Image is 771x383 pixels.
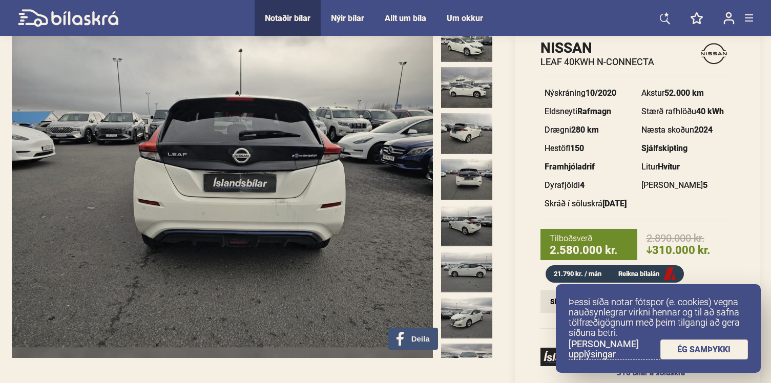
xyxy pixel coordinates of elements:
div: Næsta skoðun [641,126,730,134]
a: 316 bílar á söluskrá [617,369,724,377]
div: Nýskráning [545,89,633,97]
div: [PERSON_NAME] [641,181,730,189]
a: Notaðir bílar [265,13,310,23]
b: Framhjóladrif [545,162,595,172]
b: 52.000 km [664,88,704,98]
div: Stærð rafhlöðu [641,108,730,116]
span: Tilboðsverð [550,233,628,245]
b: 10/2020 [586,88,616,98]
b: 280 km [571,125,599,135]
b: 40 kWh [696,107,724,116]
p: Þessi síða notar fótspor (e. cookies) vegna nauðsynlegrar virkni hennar og til að safna tölfræðig... [569,297,748,338]
img: 1744038128_6509686672256910437_16338101315816438.jpg [441,205,492,246]
div: Hestöfl [545,144,633,153]
span: 2.890.000 kr. [647,233,725,243]
b: 4 [580,180,585,190]
a: Nýir bílar [331,13,364,23]
a: [PERSON_NAME] upplýsingar [569,339,660,360]
img: 1744038128_7597326663613512253_16338100867310278.jpg [441,159,492,200]
b: [DATE] [602,199,627,208]
div: Skráð í söluskrá [545,200,633,208]
h2: LEAF 40KWH N-CONNECTA [540,56,654,68]
span: 310.000 kr. [647,244,725,256]
b: 2024 [694,125,713,135]
b: Hvítur [658,162,680,172]
img: 1744038127_1165629449769780431_16338100411415852.jpg [441,113,492,154]
b: 150 [570,143,584,153]
img: 1744062081_6793432127000595263_16362053595264129.jpg [441,21,492,62]
div: Litur [641,163,730,171]
a: Allt um bíla [385,13,426,23]
strong: Skoða skipti: [550,297,592,306]
img: 1744038126_6120686234811434820_16338098827070918.jpg [441,67,492,108]
a: Um okkur [447,13,483,23]
b: 5 [703,180,707,190]
span: 2.580.000 kr. [550,245,628,256]
b: Rafmagn [577,107,611,116]
div: Akstur [641,89,730,97]
div: Dyrafjöldi [545,181,633,189]
div: Drægni [545,126,633,134]
img: logo Nissan LEAF 40KWH N-CONNECTA [694,39,734,68]
a: Reikna bílalán [610,268,684,281]
img: user-login.svg [723,12,735,25]
span: Deila [411,334,430,344]
a: ÉG SAMÞYKKI [660,339,748,359]
img: 1744038126_5634605554416412060_16338099398412555.jpg [441,297,492,338]
div: Eldsneyti [545,108,633,116]
button: Deila [388,328,438,350]
div: 21.790 kr. / mán [546,268,610,280]
h1: Nissan [540,39,654,56]
b: Sjálfskipting [641,143,687,153]
img: 1744038129_8884925149612331835_16338101766092105.jpg [441,251,492,292]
